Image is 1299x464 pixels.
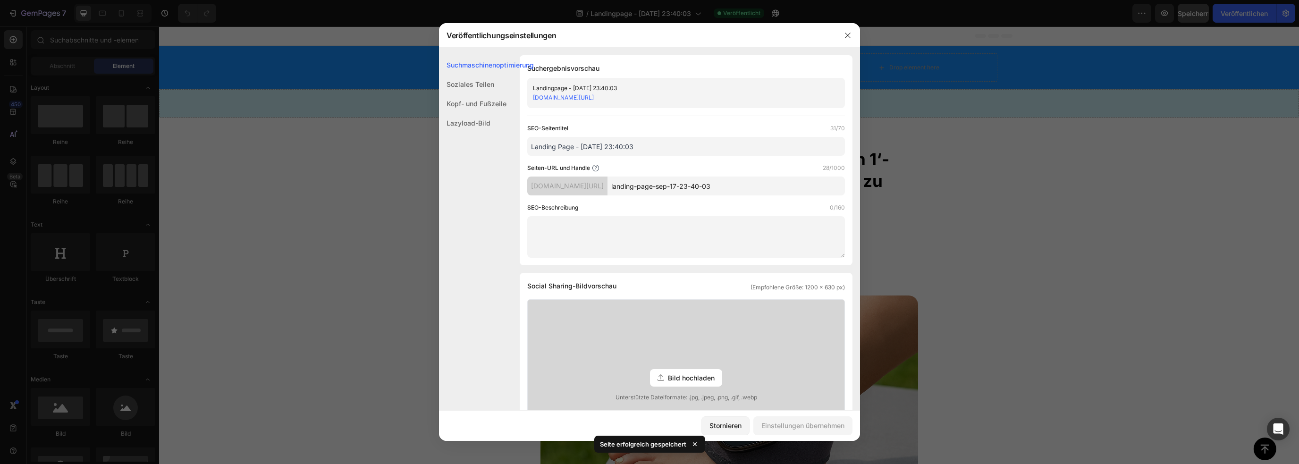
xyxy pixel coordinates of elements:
font: Suchmaschinenoptimierung [447,61,534,69]
div: Drop element here [611,210,661,217]
p: Advertorial [303,35,477,47]
font: Unterstützte Dateiformate: .jpg, .jpeg, .png, .gif, .webp [616,394,757,401]
font: Soziales Teilen [447,80,494,88]
font: Seite erfolgreich gespeichert [600,440,686,448]
font: Seiten-URL und Handle [527,164,590,171]
a: [DOMAIN_NAME][URL] [533,94,594,101]
font: Landingpage - [DATE] 23:40:03 [533,84,617,92]
font: Social Sharing-Bildvorschau [527,282,616,290]
button: Einstellungen übernehmen [753,416,852,435]
img: gempages_584875217432609652-3e0f60e8-9aa9-436d-a7aa-7ee296b0f8fd.png [381,199,410,228]
font: 28/1000 [823,164,845,171]
div: Drop element here [551,73,601,81]
font: (Empfohlene Größe: 1200 x 630 px) [751,284,845,291]
button: Stornieren [701,416,750,435]
strong: Experten sind begeistert: Ein neues ‚3 in 1‘-Gerät könnte helfen, Nervenschmerzen zu lindern. [382,123,730,186]
font: 31/70 [830,125,845,132]
font: Stornieren [709,422,742,430]
font: Kopf- und Fußzeile [447,100,506,108]
h2: Gesundheitsmagazin [481,30,657,52]
font: 0/160 [830,204,845,211]
input: Titel [527,137,845,156]
div: Drop element here [531,210,582,217]
font: Bild hochladen [668,374,715,382]
div: Drop element here [730,37,780,45]
font: [DOMAIN_NAME][URL] [531,182,604,190]
div: Öffnen Sie den Intercom Messenger [1267,418,1290,440]
font: SEO-Seitentitel [527,125,568,132]
font: Veröffentlichungseinstellungen [447,31,556,40]
font: Lazyload-Bild [447,119,490,127]
strong: [PERSON_NAME] [446,208,509,218]
input: Handhaben [607,177,845,195]
font: Einstellungen übernehmen [761,422,844,430]
font: SEO-Beschreibung [527,204,578,211]
p: [DATE], [418,207,509,219]
font: Suchergebnisvorschau [527,64,599,72]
